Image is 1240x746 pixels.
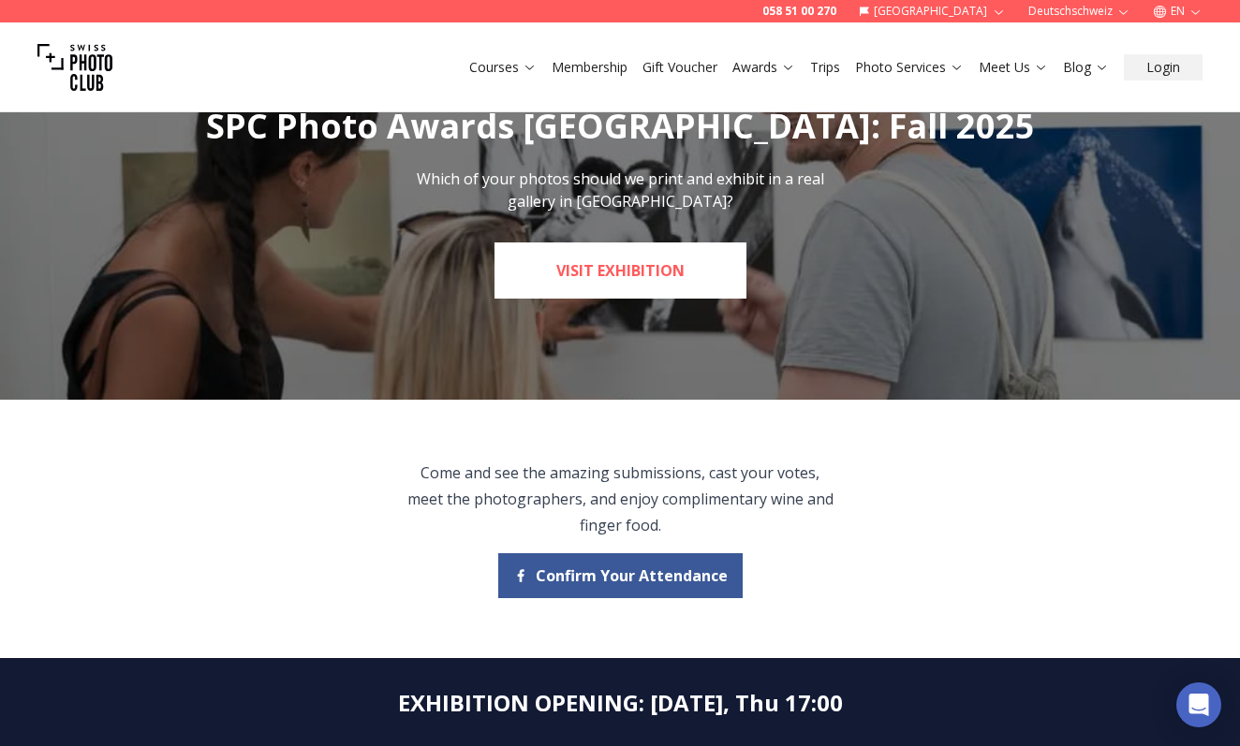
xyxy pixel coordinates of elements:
a: Gift Voucher [642,58,717,77]
span: Confirm Your Attendance [536,564,728,587]
a: Meet Us [979,58,1048,77]
a: Blog [1063,58,1109,77]
button: Trips [803,54,848,80]
button: Courses [462,54,544,80]
button: Membership [544,54,635,80]
a: Trips [810,58,840,77]
button: Gift Voucher [635,54,725,80]
p: Which of your photos should we print and exhibit in a real gallery in [GEOGRAPHIC_DATA]? [410,168,830,212]
div: Open Intercom Messenger [1176,682,1221,727]
button: Awards [725,54,803,80]
button: Blog [1055,54,1116,80]
button: Login [1124,54,1203,80]
p: Come and see the amazing submissions, cast your votes, meet the photographers, and enjoy complime... [406,460,834,538]
a: 058 51 00 270 [762,4,836,19]
button: Confirm Your Attendance [498,553,743,598]
button: Photo Services [848,54,971,80]
h2: EXHIBITION OPENING : [DATE], Thu 17:00 [398,688,843,718]
a: Courses [469,58,537,77]
a: Visit Exhibition [495,242,746,299]
a: Photo Services [855,58,964,77]
a: Membership [552,58,627,77]
button: Meet Us [971,54,1055,80]
a: Awards [732,58,795,77]
img: Swiss photo club [37,30,112,105]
